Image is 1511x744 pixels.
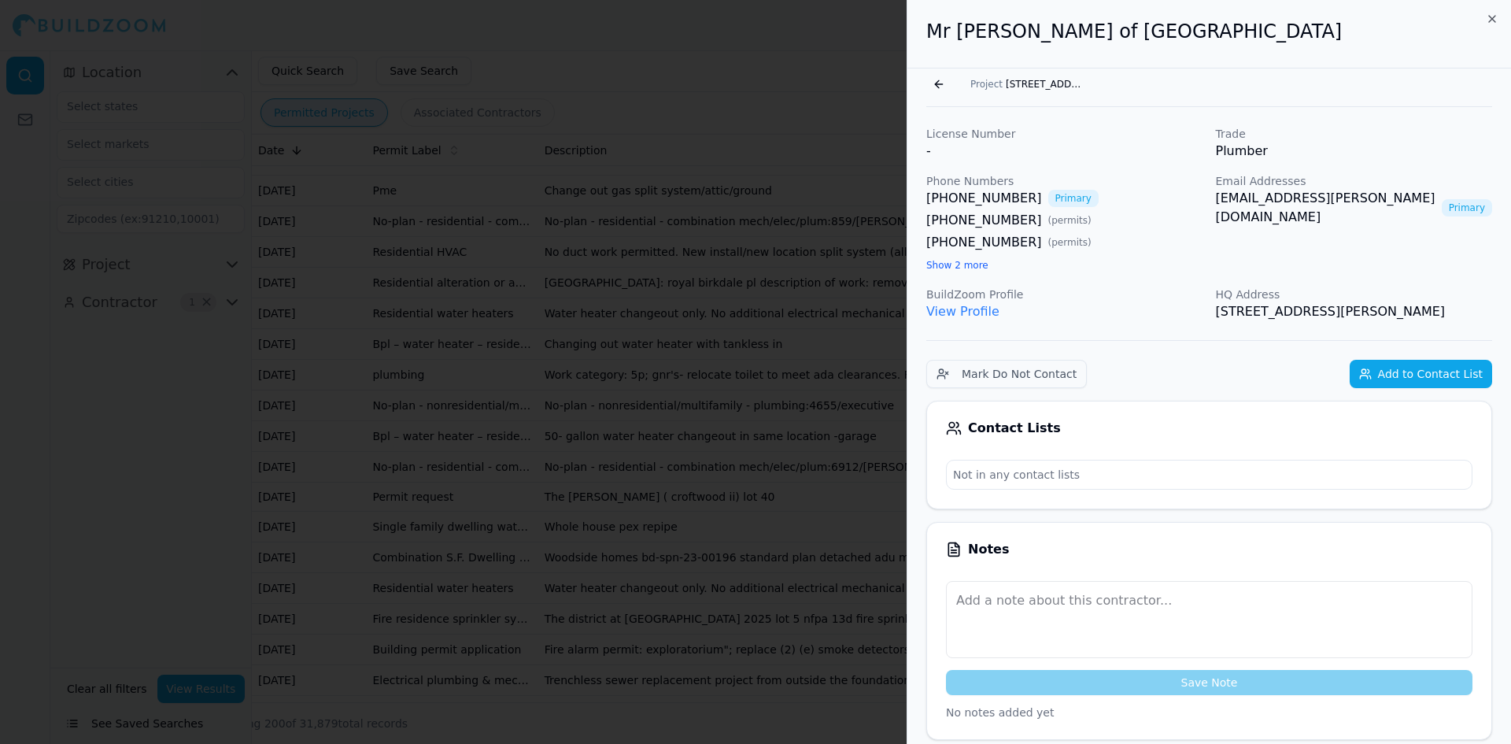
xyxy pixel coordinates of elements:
p: Trade [1216,126,1493,142]
a: View Profile [926,304,999,319]
div: Notes [946,542,1472,557]
h2: Mr [PERSON_NAME] of [GEOGRAPHIC_DATA] [926,19,1492,44]
a: [EMAIL_ADDRESS][PERSON_NAME][DOMAIN_NAME] [1216,189,1435,227]
p: - [926,142,1203,161]
button: Add to Contact List [1350,360,1492,388]
p: HQ Address [1216,287,1493,302]
a: [PHONE_NUMBER] [926,211,1042,230]
p: [STREET_ADDRESS][PERSON_NAME] [1216,302,1493,321]
div: Contact Lists [946,420,1472,436]
button: Show 2 more [926,259,988,272]
button: Mark Do Not Contact [926,360,1087,388]
p: Email Addresses [1216,173,1493,189]
p: No notes added yet [946,705,1472,720]
p: License Number [926,126,1203,142]
button: Project[STREET_ADDRESS][PERSON_NAME] [961,73,1094,95]
span: Primary [1048,190,1099,207]
a: [PHONE_NUMBER] [926,233,1042,252]
a: [PHONE_NUMBER] [926,189,1042,208]
p: Not in any contact lists [947,461,1472,489]
span: ( permits ) [1048,236,1092,249]
span: ( permits ) [1048,214,1092,227]
p: BuildZoom Profile [926,287,1203,302]
span: Primary [1442,199,1492,217]
p: Phone Numbers [926,173,1203,189]
span: [STREET_ADDRESS][PERSON_NAME] [1006,78,1084,91]
p: Plumber [1216,142,1493,161]
span: Project [970,78,1003,91]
